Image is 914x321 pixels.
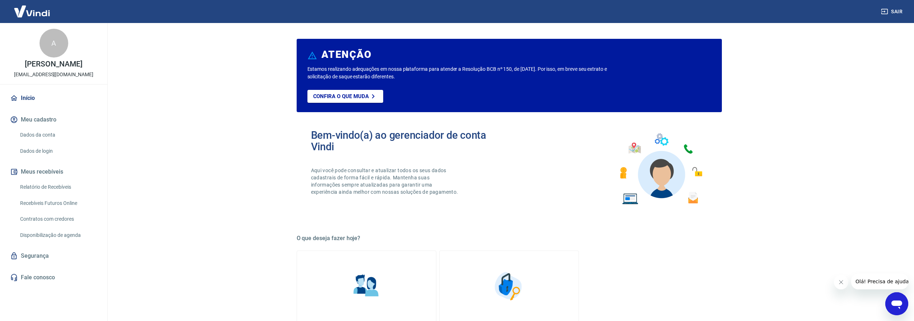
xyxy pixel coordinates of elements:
p: [PERSON_NAME] [25,60,82,68]
a: Dados da conta [17,128,99,142]
h2: Bem-vindo(a) ao gerenciador de conta Vindi [311,129,509,152]
div: A [40,29,68,58]
iframe: Mensagem da empresa [851,274,908,289]
a: Confira o que muda [307,90,383,103]
p: Confira o que muda [313,93,369,100]
button: Sair [880,5,905,18]
p: Estamos realizando adequações em nossa plataforma para atender a Resolução BCB nº 150, de [DATE].... [307,65,630,81]
a: Contratos com credores [17,212,99,226]
iframe: Botão para abrir a janela de mensagens [885,292,908,315]
a: Dados de login [17,144,99,159]
a: Disponibilização de agenda [17,228,99,243]
a: Recebíveis Futuros Online [17,196,99,211]
button: Meu cadastro [9,112,99,128]
a: Relatório de Recebíveis [17,180,99,194]
button: Meus recebíveis [9,164,99,180]
img: Imagem de um avatar masculino com diversos icones exemplificando as funcionalidades do gerenciado... [613,129,707,209]
img: Informações pessoais [348,268,384,304]
a: Fale conosco [9,270,99,285]
h5: O que deseja fazer hoje? [297,235,722,242]
span: Olá! Precisa de ajuda? [4,5,60,11]
a: Início [9,90,99,106]
img: Vindi [9,0,55,22]
h6: ATENÇÃO [321,51,371,58]
p: Aqui você pode consultar e atualizar todos os seus dados cadastrais de forma fácil e rápida. Mant... [311,167,460,196]
iframe: Fechar mensagem [834,275,848,289]
p: [EMAIL_ADDRESS][DOMAIN_NAME] [14,71,93,78]
img: Segurança [491,268,527,304]
a: Segurança [9,248,99,264]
